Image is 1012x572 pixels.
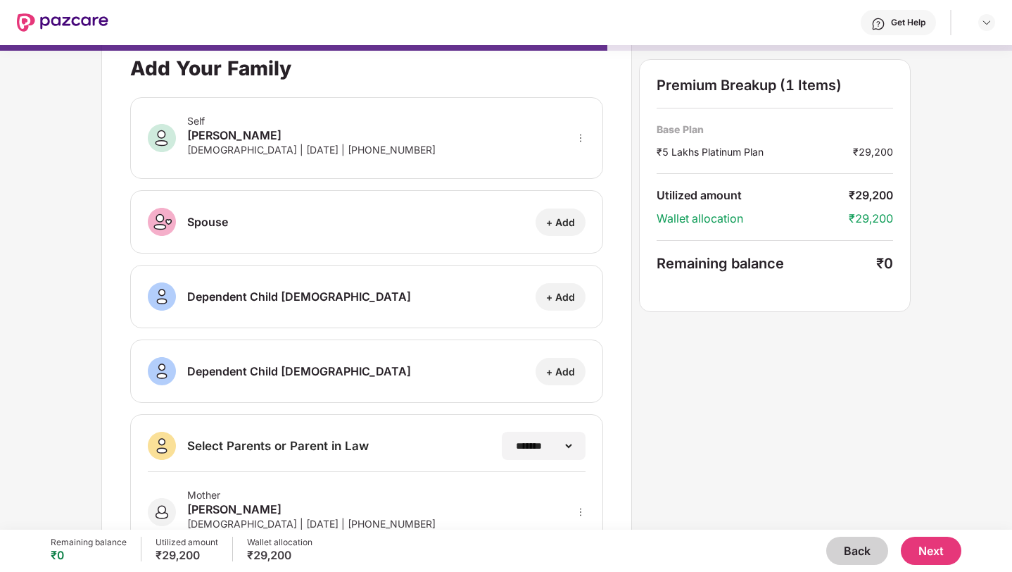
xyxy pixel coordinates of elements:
div: Base Plan [657,123,893,136]
img: svg+xml;base64,PHN2ZyB3aWR0aD0iNDAiIGhlaWdodD0iNDAiIHZpZXdCb3g9IjAgMCA0MCA0MCIgZmlsbD0ibm9uZSIgeG... [148,208,176,236]
div: Utilized amount [657,188,849,203]
button: Next [901,537,961,565]
div: + Add [546,290,575,304]
div: ₹29,200 [156,548,218,562]
button: Back [826,537,888,565]
div: Spouse [187,213,228,230]
div: Premium Breakup (1 Items) [657,77,893,94]
img: svg+xml;base64,PHN2ZyB3aWR0aD0iNDAiIGhlaWdodD0iNDAiIHZpZXdCb3g9IjAgMCA0MCA0MCIgZmlsbD0ibm9uZSIgeG... [148,124,176,152]
div: [DEMOGRAPHIC_DATA] | [DATE] | [PHONE_NUMBER] [187,144,436,156]
img: svg+xml;base64,PHN2ZyB3aWR0aD0iNDAiIGhlaWdodD0iNDAiIHZpZXdCb3g9IjAgMCA0MCA0MCIgZmlsbD0ibm9uZSIgeG... [148,357,176,385]
span: more [576,133,586,143]
div: Self [187,115,436,127]
div: Dependent Child [DEMOGRAPHIC_DATA] [187,363,411,380]
img: svg+xml;base64,PHN2ZyB3aWR0aD0iNDAiIGhlaWdodD0iNDAiIHZpZXdCb3g9IjAgMCA0MCA0MCIgZmlsbD0ibm9uZSIgeG... [148,432,176,460]
div: ₹0 [51,548,127,562]
div: Remaining balance [657,255,876,272]
div: ₹29,200 [849,211,893,226]
div: Get Help [891,17,925,28]
div: ₹29,200 [853,144,893,159]
div: Select Parents or Parent in Law [187,438,369,454]
div: + Add [546,216,575,229]
div: [PERSON_NAME] [187,501,436,518]
img: svg+xml;base64,PHN2ZyB3aWR0aD0iNDAiIGhlaWdodD0iNDAiIHZpZXdCb3g9IjAgMCA0MCA0MCIgZmlsbD0ibm9uZSIgeG... [148,498,176,526]
div: ₹29,200 [247,548,312,562]
div: Mother [187,489,436,501]
div: ₹0 [876,255,893,272]
img: svg+xml;base64,PHN2ZyB3aWR0aD0iNDAiIGhlaWdodD0iNDAiIHZpZXdCb3g9IjAgMCA0MCA0MCIgZmlsbD0ibm9uZSIgeG... [148,282,176,311]
img: svg+xml;base64,PHN2ZyBpZD0iSGVscC0zMngzMiIgeG1sbnM9Imh0dHA6Ly93d3cudzMub3JnLzIwMDAvc3ZnIiB3aWR0aD... [871,17,885,31]
div: + Add [546,365,575,378]
span: more [576,507,586,517]
div: Wallet allocation [247,537,312,548]
div: Wallet allocation [657,211,849,226]
img: New Pazcare Logo [17,13,108,32]
div: Dependent Child [DEMOGRAPHIC_DATA] [187,288,411,305]
div: Utilized amount [156,537,218,548]
div: ₹29,200 [849,188,893,203]
div: ₹5 Lakhs Platinum Plan [657,144,853,159]
div: Remaining balance [51,537,127,548]
div: [DEMOGRAPHIC_DATA] | [DATE] | [PHONE_NUMBER] [187,518,436,530]
div: [PERSON_NAME] [187,127,436,144]
div: Add Your Family [130,56,291,80]
img: svg+xml;base64,PHN2ZyBpZD0iRHJvcGRvd24tMzJ4MzIiIHhtbG5zPSJodHRwOi8vd3d3LnczLm9yZy8yMDAwL3N2ZyIgd2... [981,17,992,28]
